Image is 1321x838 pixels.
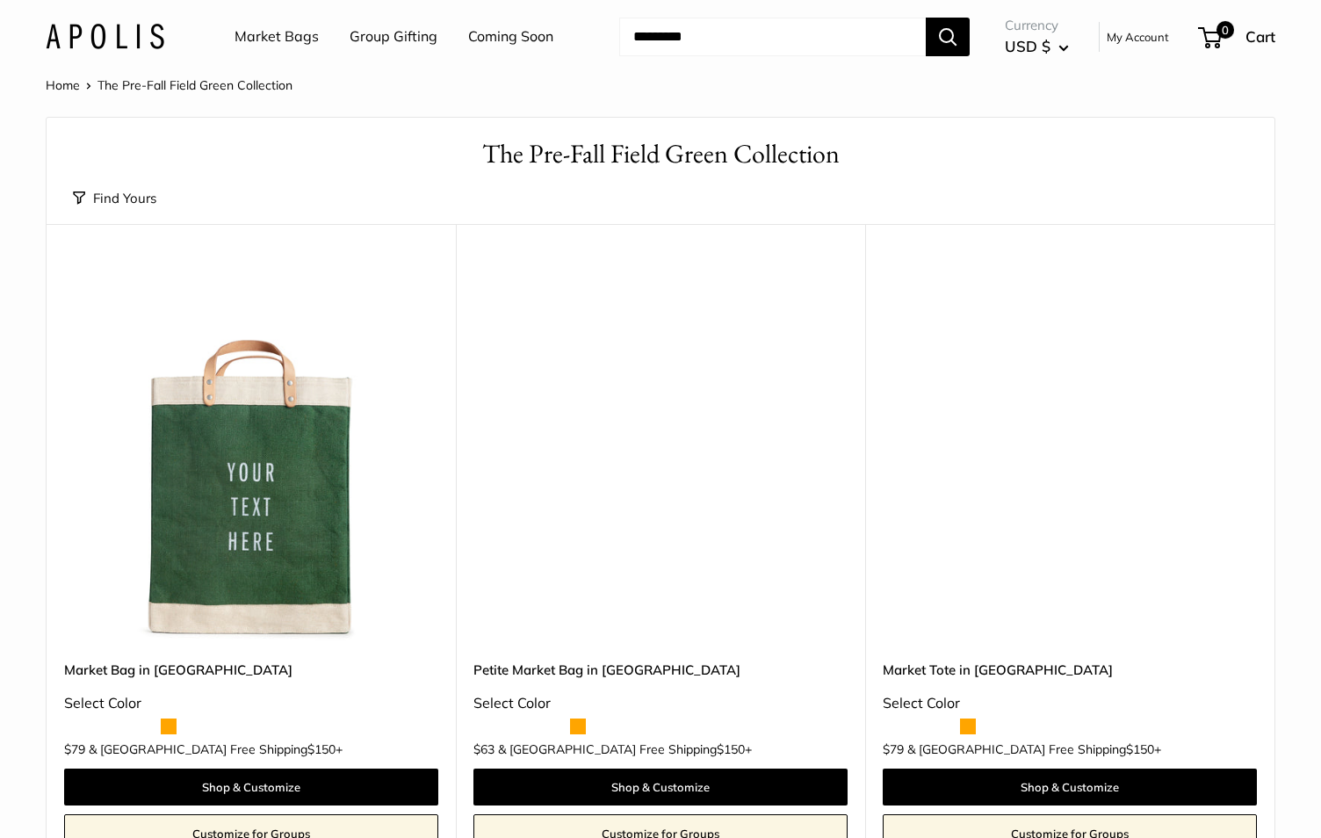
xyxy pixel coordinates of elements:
[473,660,848,680] a: Petite Market Bag in [GEOGRAPHIC_DATA]
[883,769,1257,805] a: Shop & Customize
[73,186,156,211] button: Find Yours
[97,77,292,93] span: The Pre-Fall Field Green Collection
[46,77,80,93] a: Home
[907,743,1161,755] span: & [GEOGRAPHIC_DATA] Free Shipping +
[619,18,926,56] input: Search...
[64,268,438,642] a: description_Make it yours with custom printed text.Market Bag in Field Green
[1126,741,1154,757] span: $150
[468,24,553,50] a: Coming Soon
[473,690,848,717] div: Select Color
[235,24,319,50] a: Market Bags
[926,18,970,56] button: Search
[64,769,438,805] a: Shop & Customize
[1005,33,1069,61] button: USD $
[46,74,292,97] nav: Breadcrumb
[1245,27,1275,46] span: Cart
[883,660,1257,680] a: Market Tote in [GEOGRAPHIC_DATA]
[307,741,336,757] span: $150
[1005,13,1069,38] span: Currency
[46,24,164,49] img: Apolis
[350,24,437,50] a: Group Gifting
[73,135,1248,173] h1: The Pre-Fall Field Green Collection
[64,268,438,642] img: description_Make it yours with custom printed text.
[498,743,752,755] span: & [GEOGRAPHIC_DATA] Free Shipping +
[473,741,494,757] span: $63
[883,741,904,757] span: $79
[1216,21,1234,39] span: 0
[89,743,343,755] span: & [GEOGRAPHIC_DATA] Free Shipping +
[1200,23,1275,51] a: 0 Cart
[1107,26,1169,47] a: My Account
[64,741,85,757] span: $79
[473,769,848,805] a: Shop & Customize
[64,690,438,717] div: Select Color
[883,268,1257,642] a: description_Make it yours with custom printed text.description_Spacious inner area with room for ...
[883,690,1257,717] div: Select Color
[64,660,438,680] a: Market Bag in [GEOGRAPHIC_DATA]
[717,741,745,757] span: $150
[473,268,848,642] a: description_Make it yours with custom printed text.description_Take it anywhere with easy-grip ha...
[1005,37,1050,55] span: USD $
